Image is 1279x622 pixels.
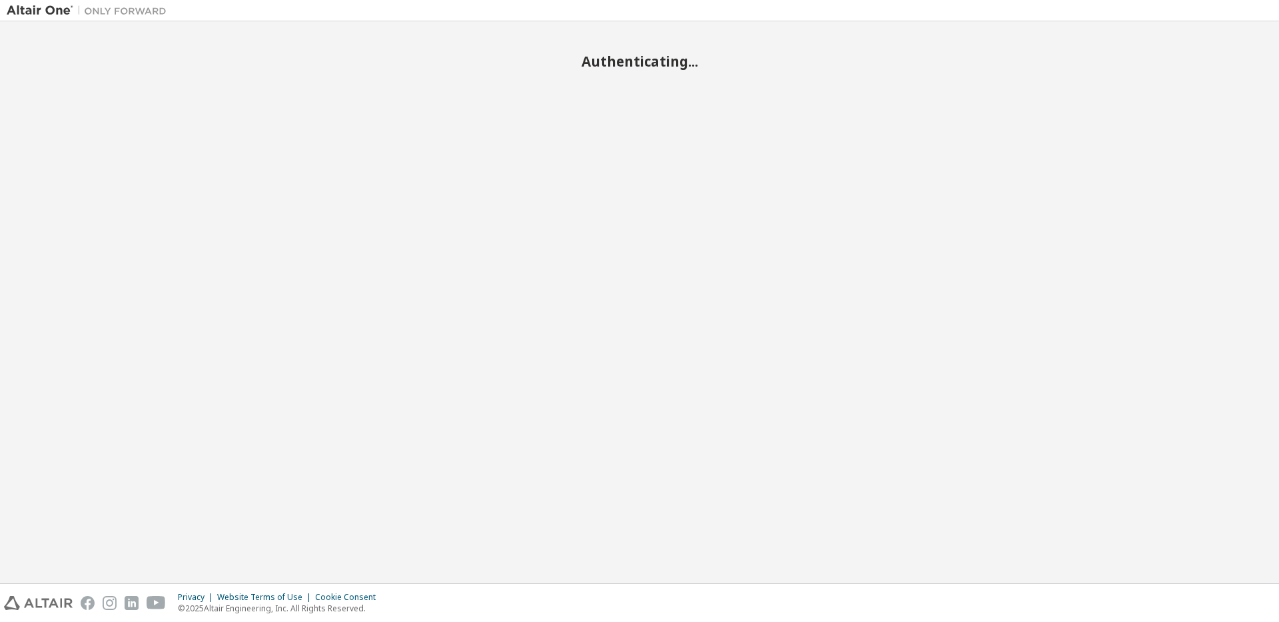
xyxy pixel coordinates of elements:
[7,4,173,17] img: Altair One
[315,592,384,603] div: Cookie Consent
[4,596,73,610] img: altair_logo.svg
[178,603,384,614] p: © 2025 Altair Engineering, Inc. All Rights Reserved.
[7,53,1272,70] h2: Authenticating...
[147,596,166,610] img: youtube.svg
[81,596,95,610] img: facebook.svg
[178,592,217,603] div: Privacy
[125,596,139,610] img: linkedin.svg
[217,592,315,603] div: Website Terms of Use
[103,596,117,610] img: instagram.svg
